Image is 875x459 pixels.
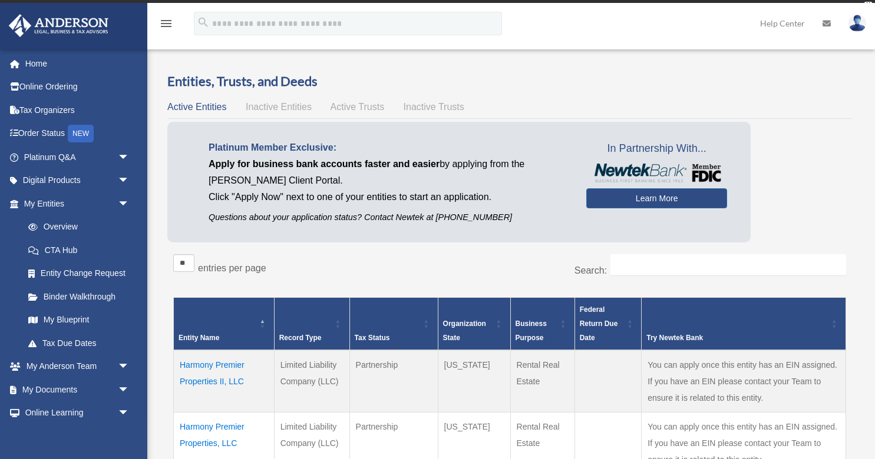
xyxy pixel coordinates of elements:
[349,350,438,413] td: Partnership
[438,298,510,351] th: Organization State: Activate to sort
[16,285,141,308] a: Binder Walkthrough
[209,210,569,225] p: Questions about your application status? Contact Newtek at [PHONE_NUMBER]
[355,334,390,342] span: Tax Status
[209,139,569,156] p: Platinum Member Exclusive:
[580,305,618,342] span: Federal Return Due Date
[8,169,147,192] a: Digital Productsarrow_drop_down
[209,159,440,169] span: Apply for business bank accounts faster and easier
[8,145,147,169] a: Platinum Q&Aarrow_drop_down
[16,238,141,262] a: CTA Hub
[174,350,275,413] td: Harmony Premier Properties II, LLC
[586,188,727,208] a: Learn More
[8,98,147,122] a: Tax Organizers
[16,262,141,285] a: Entity Change Request
[8,122,147,146] a: Order StatusNEW
[574,298,642,351] th: Federal Return Due Date: Activate to sort
[167,102,226,112] span: Active Entities
[349,298,438,351] th: Tax Status: Activate to sort
[404,102,464,112] span: Inactive Trusts
[574,265,607,275] label: Search:
[118,378,141,402] span: arrow_drop_down
[118,355,141,379] span: arrow_drop_down
[16,308,141,332] a: My Blueprint
[642,298,846,351] th: Try Newtek Bank : Activate to sort
[438,350,510,413] td: [US_STATE]
[642,350,846,413] td: You can apply once this entity has an EIN assigned. If you have an EIN please contact your Team t...
[159,21,173,31] a: menu
[8,401,147,425] a: Online Learningarrow_drop_down
[198,263,266,273] label: entries per page
[174,298,275,351] th: Entity Name: Activate to invert sorting
[274,350,349,413] td: Limited Liability Company (LLC)
[197,16,210,29] i: search
[510,350,574,413] td: Rental Real Estate
[646,331,828,345] div: Try Newtek Bank
[179,334,219,342] span: Entity Name
[848,15,866,32] img: User Pic
[443,320,486,342] span: Organization State
[586,139,727,158] span: In Partnership With...
[8,52,147,75] a: Home
[16,215,136,239] a: Overview
[279,334,322,342] span: Record Type
[8,378,147,401] a: My Documentsarrow_drop_down
[167,72,852,91] h3: Entities, Trusts, and Deeds
[864,2,872,9] div: close
[209,189,569,205] p: Click "Apply Now" next to one of your entities to start an application.
[246,102,312,112] span: Inactive Entities
[159,16,173,31] i: menu
[8,192,141,215] a: My Entitiesarrow_drop_down
[118,192,141,216] span: arrow_drop_down
[209,156,569,189] p: by applying from the [PERSON_NAME] Client Portal.
[8,355,147,378] a: My Anderson Teamarrow_drop_down
[118,169,141,193] span: arrow_drop_down
[592,164,721,182] img: NewtekBankLogoSM.png
[8,75,147,99] a: Online Ordering
[510,298,574,351] th: Business Purpose: Activate to sort
[68,125,94,142] div: NEW
[118,145,141,169] span: arrow_drop_down
[274,298,349,351] th: Record Type: Activate to sort
[16,331,141,355] a: Tax Due Dates
[5,14,112,37] img: Anderson Advisors Platinum Portal
[331,102,385,112] span: Active Trusts
[516,320,547,342] span: Business Purpose
[118,401,141,425] span: arrow_drop_down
